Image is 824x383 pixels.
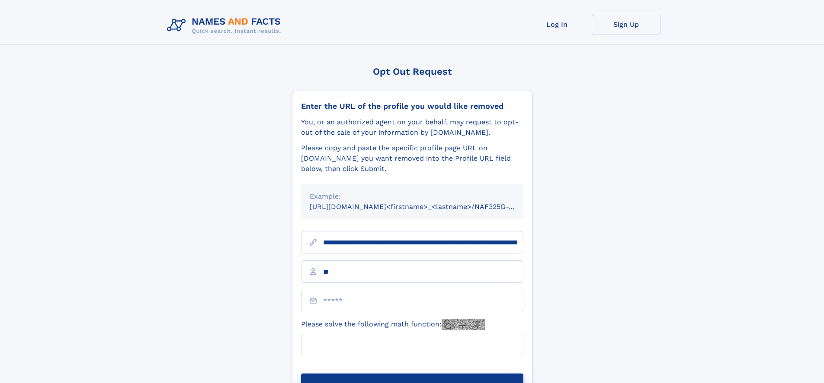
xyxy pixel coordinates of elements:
[310,203,540,211] small: [URL][DOMAIN_NAME]<firstname>_<lastname>/NAF325G-xxxxxxxx
[592,14,661,35] a: Sign Up
[301,101,523,111] div: Enter the URL of the profile you would like removed
[301,319,485,330] label: Please solve the following math function:
[523,14,592,35] a: Log In
[310,191,515,202] div: Example:
[301,117,523,138] div: You, or an authorized agent on your behalf, may request to opt-out of the sale of your informatio...
[301,143,523,174] div: Please copy and paste the specific profile page URL on [DOMAIN_NAME] you want removed into the Pr...
[164,14,288,37] img: Logo Names and Facts
[292,66,532,77] div: Opt Out Request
